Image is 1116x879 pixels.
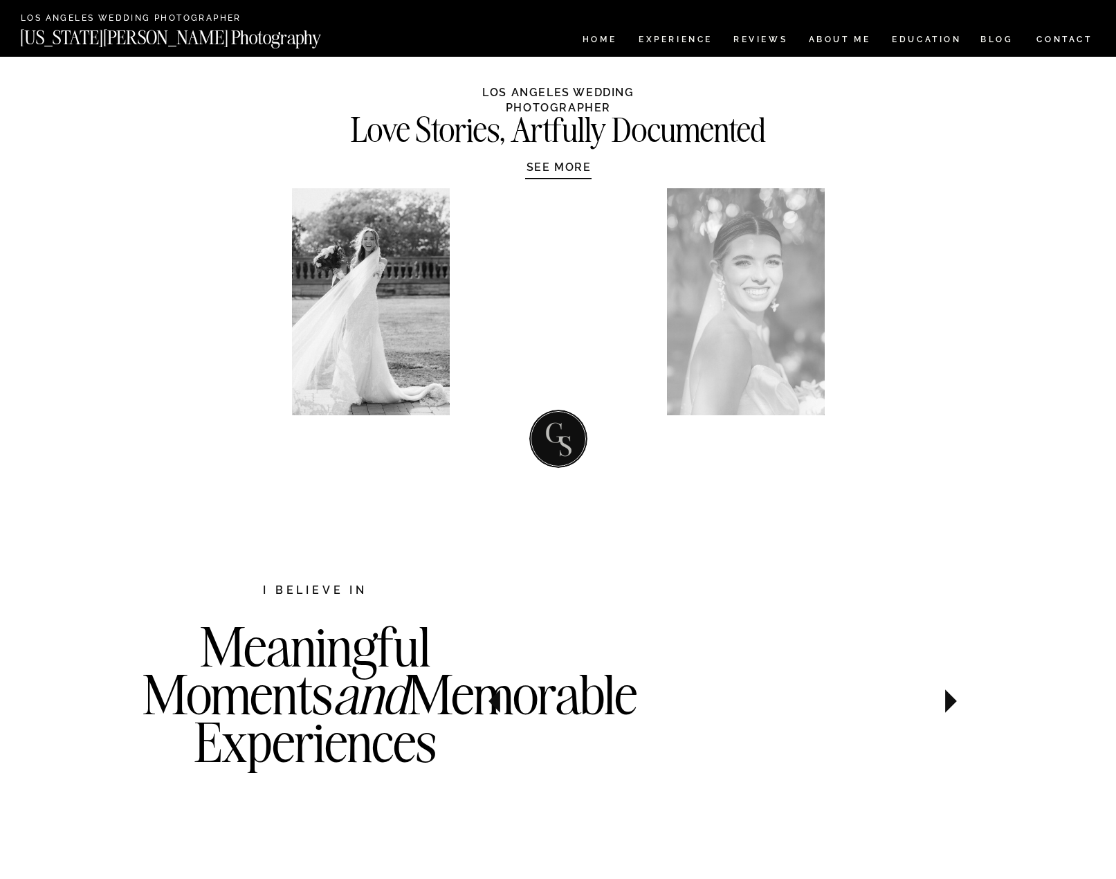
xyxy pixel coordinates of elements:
a: Experience [639,35,711,47]
h2: I believe in [190,582,441,601]
a: ABOUT ME [808,35,871,47]
i: and [333,660,408,728]
h1: LOS ANGELES WEDDING PHOTOGRAPHER [429,85,688,113]
a: CONTACT [1036,32,1093,47]
a: EDUCATION [890,35,963,47]
h3: Meaningful Moments Memorable Experiences [143,623,488,822]
a: REVIEWS [733,35,785,47]
a: Los Angeles Wedding Photographer [21,14,292,24]
a: [US_STATE][PERSON_NAME] Photography [20,28,367,40]
a: BLOG [980,35,1014,47]
a: SEE MORE [493,160,625,174]
h2: Love Stories, Artfully Documented [321,114,796,141]
a: HOME [580,35,619,47]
